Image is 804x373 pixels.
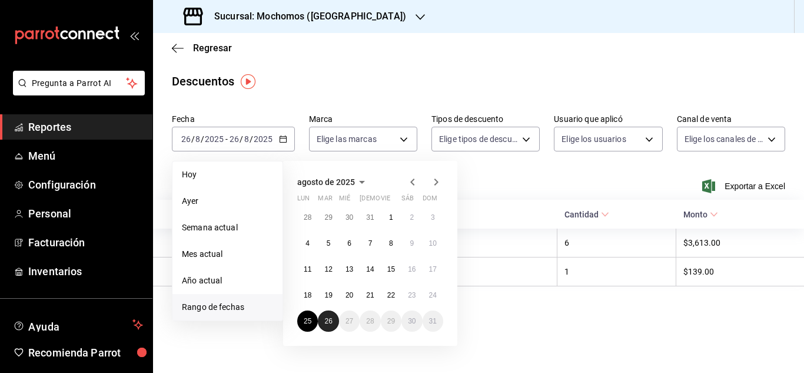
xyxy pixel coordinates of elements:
abbr: 31 de agosto de 2025 [429,317,437,325]
abbr: 29 de julio de 2025 [324,213,332,222]
button: 11 de agosto de 2025 [297,259,318,280]
button: 30 de julio de 2025 [339,207,360,228]
th: $139.00 [676,258,804,286]
span: Inventarios [28,263,143,279]
button: 31 de agosto de 2025 [423,311,443,332]
input: -- [195,134,201,144]
abbr: 26 de agosto de 2025 [324,317,332,325]
label: Usuario que aplicó [554,115,662,123]
span: Facturación [28,235,143,250]
abbr: 17 de agosto de 2025 [429,265,437,273]
abbr: 4 de agosto de 2025 [305,239,310,247]
span: Menú [28,148,143,164]
abbr: 27 de agosto de 2025 [345,317,353,325]
abbr: 7 de agosto de 2025 [368,239,373,247]
abbr: 25 de agosto de 2025 [304,317,311,325]
button: 10 de agosto de 2025 [423,233,443,254]
span: / [250,134,253,144]
th: [PERSON_NAME] [153,258,367,286]
input: -- [244,134,250,144]
button: 13 de agosto de 2025 [339,259,360,280]
abbr: miércoles [339,194,350,207]
button: 20 de agosto de 2025 [339,285,360,306]
button: 17 de agosto de 2025 [423,259,443,280]
abbr: domingo [423,194,437,207]
abbr: 18 de agosto de 2025 [304,291,311,299]
abbr: 16 de agosto de 2025 [408,265,416,273]
span: Elige tipos de descuento [439,133,518,145]
span: Ayer [182,195,273,207]
input: -- [181,134,191,144]
span: Elige los canales de venta [685,133,763,145]
span: Año actual [182,275,273,287]
button: 15 de agosto de 2025 [381,259,401,280]
button: 2 de agosto de 2025 [401,207,422,228]
button: 28 de agosto de 2025 [360,311,380,332]
abbr: jueves [360,194,429,207]
button: 8 de agosto de 2025 [381,233,401,254]
button: 1 de agosto de 2025 [381,207,401,228]
button: 19 de agosto de 2025 [318,285,338,306]
button: 29 de agosto de 2025 [381,311,401,332]
abbr: 10 de agosto de 2025 [429,239,437,247]
span: / [240,134,243,144]
span: Configuración [28,177,143,193]
span: Ayuda [28,318,128,332]
button: Exportar a Excel [705,179,785,193]
button: 12 de agosto de 2025 [318,259,338,280]
abbr: viernes [381,194,390,207]
abbr: martes [318,194,332,207]
a: Pregunta a Parrot AI [8,85,145,98]
input: ---- [253,134,273,144]
button: agosto de 2025 [297,175,369,189]
button: 4 de agosto de 2025 [297,233,318,254]
button: 7 de agosto de 2025 [360,233,380,254]
span: Semana actual [182,222,273,234]
button: 9 de agosto de 2025 [401,233,422,254]
button: 24 de agosto de 2025 [423,285,443,306]
abbr: 30 de julio de 2025 [345,213,353,222]
img: Tooltip marker [241,74,255,89]
label: Tipos de descuento [431,115,540,123]
abbr: 14 de agosto de 2025 [366,265,374,273]
th: 6 [557,229,676,258]
abbr: 15 de agosto de 2025 [387,265,395,273]
span: agosto de 2025 [297,177,355,187]
input: -- [229,134,240,144]
abbr: 3 de agosto de 2025 [431,213,435,222]
abbr: 22 de agosto de 2025 [387,291,395,299]
button: 30 de agosto de 2025 [401,311,422,332]
abbr: 11 de agosto de 2025 [304,265,311,273]
span: - [225,134,228,144]
abbr: 30 de agosto de 2025 [408,317,416,325]
span: Regresar [193,42,232,54]
button: 21 de agosto de 2025 [360,285,380,306]
abbr: 20 de agosto de 2025 [345,291,353,299]
span: / [191,134,195,144]
button: 23 de agosto de 2025 [401,285,422,306]
abbr: 23 de agosto de 2025 [408,291,416,299]
abbr: 24 de agosto de 2025 [429,291,437,299]
span: Mes actual [182,248,273,260]
th: 1 [557,258,676,286]
span: Recomienda Parrot [28,345,143,361]
span: Elige los usuarios [562,133,626,145]
span: Cantidad [564,210,609,219]
abbr: 1 de agosto de 2025 [389,213,393,222]
span: Rango de fechas [182,301,273,313]
span: Pregunta a Parrot AI [32,77,127,90]
button: Regresar [172,42,232,54]
button: 22 de agosto de 2025 [381,285,401,306]
span: Reportes [28,119,143,135]
button: 29 de julio de 2025 [318,207,338,228]
abbr: 21 de agosto de 2025 [366,291,374,299]
button: open_drawer_menu [129,31,139,40]
abbr: 28 de agosto de 2025 [366,317,374,325]
abbr: 28 de julio de 2025 [304,213,311,222]
abbr: lunes [297,194,310,207]
h3: Sucursal: Mochomos ([GEOGRAPHIC_DATA]) [205,9,406,24]
th: $3,613.00 [676,229,804,258]
abbr: 2 de agosto de 2025 [410,213,414,222]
